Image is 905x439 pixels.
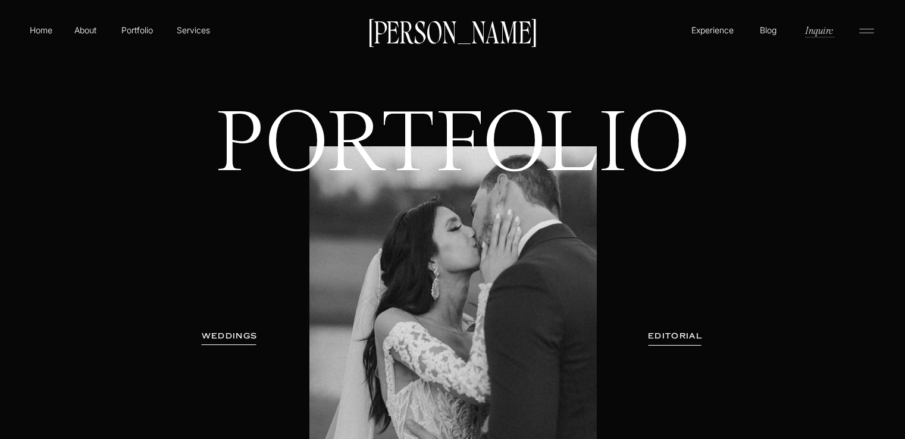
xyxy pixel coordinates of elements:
[363,18,543,43] a: [PERSON_NAME]
[192,330,267,342] a: WEDDINGS
[690,24,735,36] a: Experience
[27,24,55,36] a: Home
[757,24,779,36] a: Blog
[804,23,834,37] a: Inquire
[116,24,158,36] a: Portfolio
[72,24,99,36] a: About
[632,330,719,342] a: EDITORIAL
[176,24,211,36] a: Services
[196,107,710,267] h1: PORTFOLIO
